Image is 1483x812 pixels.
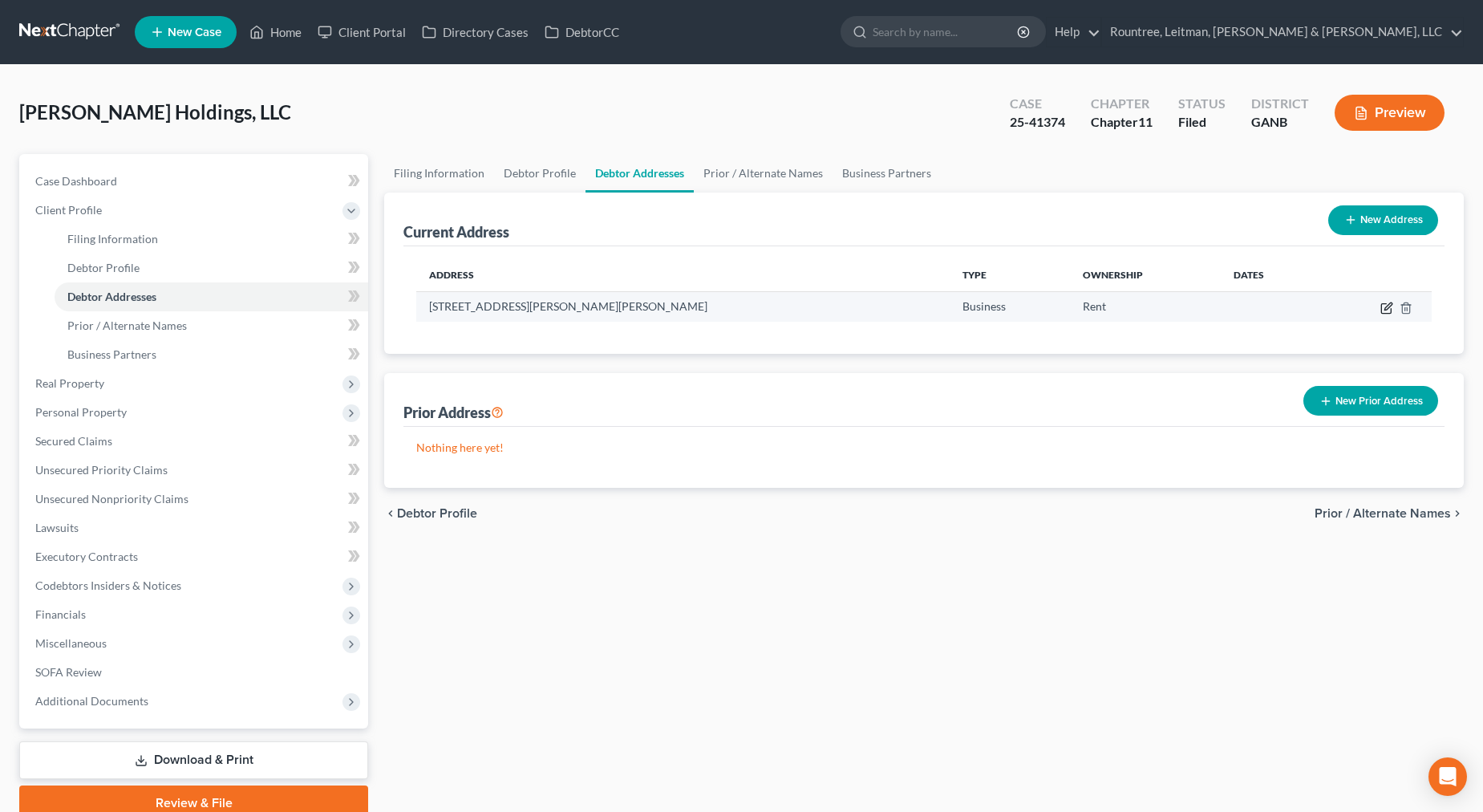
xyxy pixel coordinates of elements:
[67,232,158,246] span: Filing Information
[22,514,368,542] a: Lawsuits
[55,311,368,340] a: Prior / Alternate Names
[67,319,187,332] span: Prior / Alternate Names
[1221,259,1319,291] th: Dates
[397,507,477,520] span: Debtor Profile
[586,154,694,193] a: Debtor Addresses
[55,225,368,254] a: Filing Information
[35,434,112,448] span: Secured Claims
[873,17,1019,47] input: Search by name...
[414,18,537,47] a: Directory Cases
[67,347,156,361] span: Business Partners
[1047,18,1100,47] a: Help
[22,427,368,456] a: Secured Claims
[35,203,102,217] span: Client Profile
[35,550,138,563] span: Executory Contracts
[67,290,156,303] span: Debtor Addresses
[35,579,181,592] span: Codebtors Insiders & Notices
[241,18,310,47] a: Home
[22,456,368,485] a: Unsecured Priority Claims
[1070,259,1221,291] th: Ownership
[1251,95,1309,113] div: District
[403,403,504,422] div: Prior Address
[1451,507,1464,520] i: chevron_right
[1070,291,1221,322] td: Rent
[1102,18,1463,47] a: Rountree, Leitman, [PERSON_NAME] & [PERSON_NAME], LLC
[384,154,494,193] a: Filing Information
[1091,113,1153,132] div: Chapter
[19,100,291,124] span: [PERSON_NAME] Holdings, LLC
[950,259,1071,291] th: Type
[35,376,104,390] span: Real Property
[22,658,368,687] a: SOFA Review
[35,405,127,419] span: Personal Property
[537,18,627,47] a: DebtorCC
[416,440,1432,456] p: Nothing here yet!
[35,492,188,505] span: Unsecured Nonpriority Claims
[67,261,140,274] span: Debtor Profile
[1091,95,1153,113] div: Chapter
[35,607,86,621] span: Financials
[22,485,368,514] a: Unsecured Nonpriority Claims
[55,282,368,311] a: Debtor Addresses
[416,259,949,291] th: Address
[35,694,148,708] span: Additional Documents
[494,154,586,193] a: Debtor Profile
[1315,507,1464,520] button: Prior / Alternate Names chevron_right
[1138,114,1153,129] span: 11
[950,291,1071,322] td: Business
[55,254,368,282] a: Debtor Profile
[1010,95,1065,113] div: Case
[35,636,107,650] span: Miscellaneous
[1315,507,1451,520] span: Prior / Alternate Names
[384,507,477,520] button: chevron_left Debtor Profile
[1251,113,1309,132] div: GANB
[833,154,941,193] a: Business Partners
[1328,205,1438,235] button: New Address
[22,167,368,196] a: Case Dashboard
[1335,95,1445,131] button: Preview
[168,26,221,39] span: New Case
[35,463,168,477] span: Unsecured Priority Claims
[1010,113,1065,132] div: 25-41374
[416,291,949,322] td: [STREET_ADDRESS][PERSON_NAME][PERSON_NAME]
[35,174,117,188] span: Case Dashboard
[1178,95,1226,113] div: Status
[1303,386,1438,416] button: New Prior Address
[19,741,368,779] a: Download & Print
[310,18,414,47] a: Client Portal
[384,507,397,520] i: chevron_left
[55,340,368,369] a: Business Partners
[35,521,79,534] span: Lawsuits
[1178,113,1226,132] div: Filed
[694,154,833,193] a: Prior / Alternate Names
[403,222,509,242] div: Current Address
[22,542,368,571] a: Executory Contracts
[1428,757,1467,796] div: Open Intercom Messenger
[35,665,102,679] span: SOFA Review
